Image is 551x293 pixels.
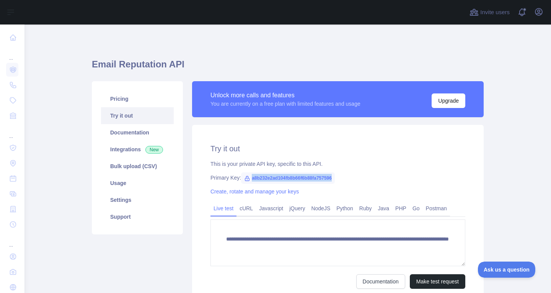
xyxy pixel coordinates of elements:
[92,58,484,77] h1: Email Reputation API
[256,202,286,214] a: Javascript
[101,208,174,225] a: Support
[375,202,393,214] a: Java
[468,6,511,18] button: Invite users
[6,124,18,139] div: ...
[210,174,465,182] div: Primary Key:
[392,202,409,214] a: PHP
[101,124,174,141] a: Documentation
[6,46,18,61] div: ...
[409,202,423,214] a: Go
[356,202,375,214] a: Ruby
[6,233,18,248] div: ...
[356,274,405,289] a: Documentation
[210,202,236,214] a: Live test
[333,202,356,214] a: Python
[210,91,360,100] div: Unlock more calls and features
[101,175,174,192] a: Usage
[101,107,174,124] a: Try it out
[210,160,465,168] div: This is your private API key, specific to this API.
[236,202,256,214] a: cURL
[410,274,465,289] button: Make test request
[480,8,510,17] span: Invite users
[432,93,465,108] button: Upgrade
[210,143,465,154] h2: Try it out
[101,90,174,107] a: Pricing
[210,100,360,108] div: You are currently on a free plan with limited features and usage
[241,172,335,184] span: a8b232e2ad104fb8b66f6b88fa757596
[101,141,174,158] a: Integrations New
[101,158,174,175] a: Bulk upload (CSV)
[478,262,536,278] iframe: Toggle Customer Support
[210,188,299,195] a: Create, rotate and manage your keys
[101,192,174,208] a: Settings
[423,202,450,214] a: Postman
[286,202,308,214] a: jQuery
[308,202,333,214] a: NodeJS
[145,146,163,154] span: New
